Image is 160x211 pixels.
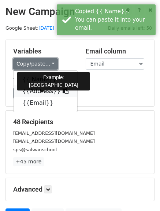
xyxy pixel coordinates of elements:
[5,5,155,18] h2: New Campaign
[14,97,77,109] a: {{Email}}
[13,147,57,152] small: sps@salwanschool
[14,74,77,85] a: {{ Name}}
[5,25,54,31] small: Google Sheet:
[123,176,160,211] iframe: Chat Widget
[13,185,147,193] h5: Advanced
[13,138,95,144] small: [EMAIL_ADDRESS][DOMAIN_NAME]
[86,47,147,55] h5: Email column
[13,130,95,136] small: [EMAIL_ADDRESS][DOMAIN_NAME]
[38,25,54,31] a: [DATE]
[13,58,58,70] a: Copy/paste...
[13,118,147,126] h5: 48 Recipients
[17,72,90,90] div: Example: [GEOGRAPHIC_DATA]
[14,85,77,97] a: {{Address}}
[13,47,75,55] h5: Variables
[75,7,153,32] div: Copied {{ Name}}. You can paste it into your email.
[13,157,44,166] a: +45 more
